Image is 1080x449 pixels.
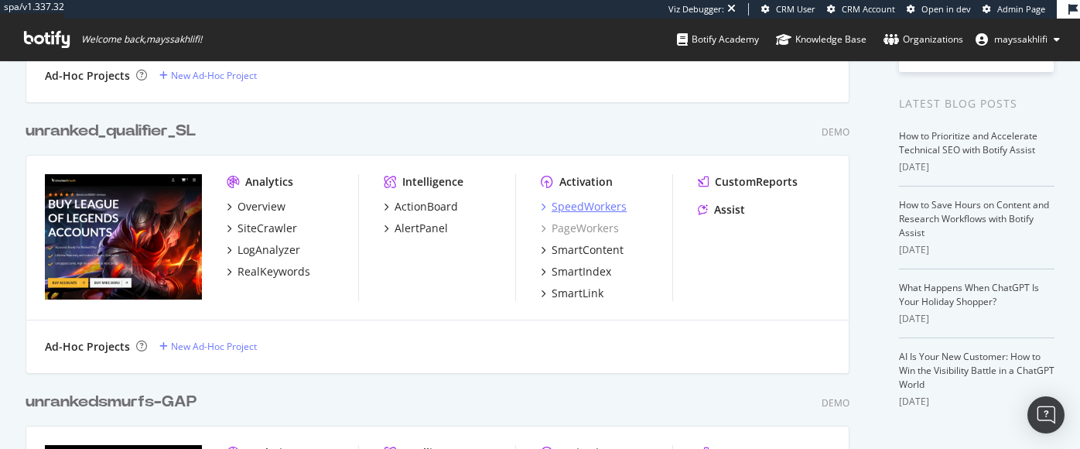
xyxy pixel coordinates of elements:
[552,264,611,279] div: SmartIndex
[541,264,611,279] a: SmartIndex
[714,202,745,218] div: Assist
[238,264,310,279] div: RealKeywords
[227,221,297,236] a: SiteCrawler
[899,160,1054,174] div: [DATE]
[776,19,866,60] a: Knowledge Base
[883,32,963,47] div: Organizations
[159,69,257,82] a: New Ad-Hoc Project
[227,199,285,214] a: Overview
[26,391,197,413] div: unrankedsmurfs-GAP
[677,32,759,47] div: Botify Academy
[899,312,1054,326] div: [DATE]
[983,3,1045,15] a: Admin Page
[45,339,130,355] div: Ad-Hoc Projects
[899,281,1039,308] a: What Happens When ChatGPT Is Your Holiday Shopper?
[907,3,971,15] a: Open in dev
[921,3,971,15] span: Open in dev
[776,32,866,47] div: Knowledge Base
[238,199,285,214] div: Overview
[26,391,203,413] a: unrankedsmurfs-GAP
[963,27,1072,52] button: mayssakhlifi
[541,221,619,236] a: PageWorkers
[384,221,448,236] a: AlertPanel
[899,243,1054,257] div: [DATE]
[384,199,458,214] a: ActionBoard
[899,350,1054,391] a: AI Is Your New Customer: How to Win the Visibility Battle in a ChatGPT World
[45,174,202,300] img: unranked_qualifier_SL
[899,95,1054,112] div: Latest Blog Posts
[776,3,815,15] span: CRM User
[842,3,895,15] span: CRM Account
[395,221,448,236] div: AlertPanel
[552,286,603,301] div: SmartLink
[677,19,759,60] a: Botify Academy
[159,340,257,353] a: New Ad-Hoc Project
[171,340,257,353] div: New Ad-Hoc Project
[827,3,895,15] a: CRM Account
[883,19,963,60] a: Organizations
[997,3,1045,15] span: Admin Page
[899,395,1054,409] div: [DATE]
[227,264,310,279] a: RealKeywords
[822,125,849,139] div: Demo
[698,174,798,190] a: CustomReports
[26,120,196,142] div: unranked_qualifier_SL
[81,33,202,46] span: Welcome back, mayssakhlifi !
[761,3,815,15] a: CRM User
[552,242,624,258] div: SmartContent
[899,198,1049,239] a: How to Save Hours on Content and Research Workflows with Botify Assist
[45,68,130,84] div: Ad-Hoc Projects
[245,174,293,190] div: Analytics
[1027,396,1065,434] div: Open Intercom Messenger
[238,242,300,258] div: LogAnalyzer
[227,242,300,258] a: LogAnalyzer
[552,199,627,214] div: SpeedWorkers
[541,242,624,258] a: SmartContent
[698,202,745,218] a: Assist
[26,120,202,142] a: unranked_qualifier_SL
[715,174,798,190] div: CustomReports
[171,69,257,82] div: New Ad-Hoc Project
[402,174,463,190] div: Intelligence
[559,174,613,190] div: Activation
[899,129,1037,156] a: How to Prioritize and Accelerate Technical SEO with Botify Assist
[238,221,297,236] div: SiteCrawler
[668,3,724,15] div: Viz Debugger:
[822,396,849,410] div: Demo
[994,33,1048,46] span: mayssakhlifi
[395,199,458,214] div: ActionBoard
[541,286,603,301] a: SmartLink
[541,199,627,214] a: SpeedWorkers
